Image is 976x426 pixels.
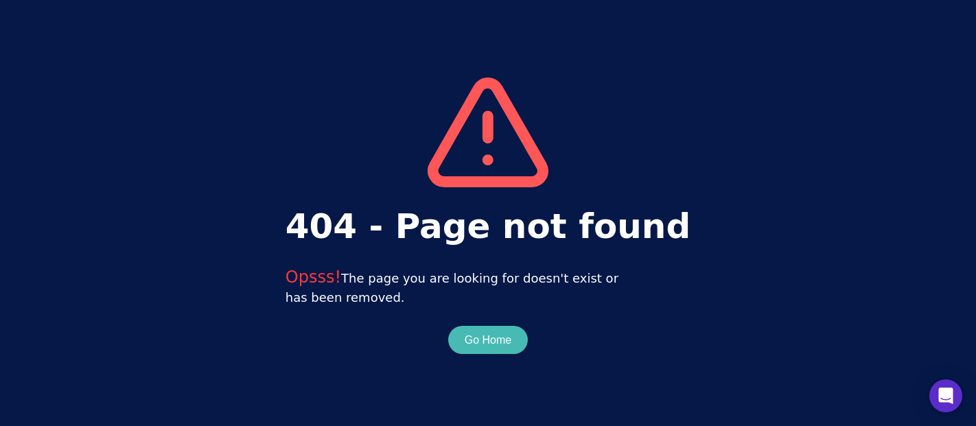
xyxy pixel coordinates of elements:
[465,332,511,348] button: Go Home
[448,333,528,346] a: Go Home
[428,78,548,187] img: svg%3e
[929,379,962,412] div: Open Intercom Messenger
[286,266,690,307] p: The page you are looking for doesn't exist or has been removed.
[286,268,341,287] span: Opsss!
[286,201,690,252] h1: 404 - Page not found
